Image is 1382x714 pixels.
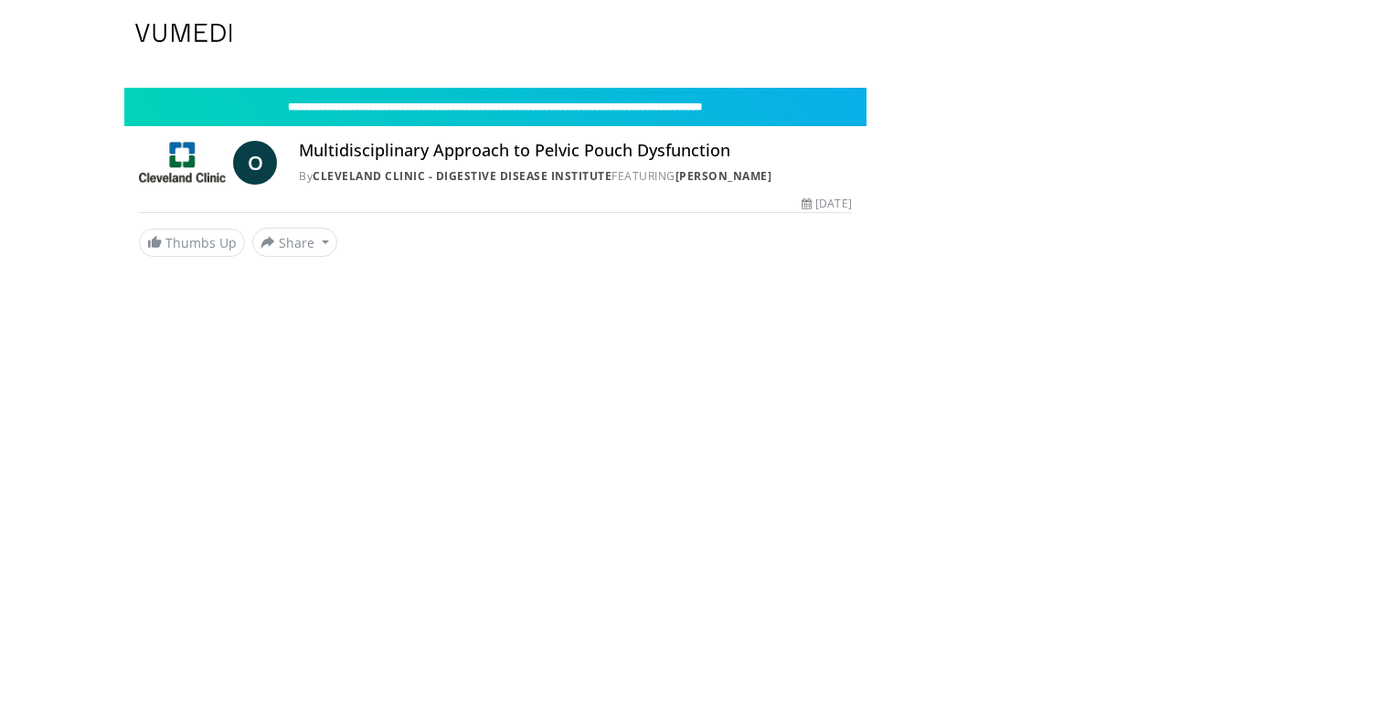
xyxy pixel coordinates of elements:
div: By FEATURING [299,168,852,185]
a: [PERSON_NAME] [675,168,772,184]
a: O [233,141,277,185]
img: VuMedi Logo [135,24,232,42]
h4: Multidisciplinary Approach to Pelvic Pouch Dysfunction [299,141,852,161]
a: Cleveland Clinic - Digestive Disease Institute [313,168,611,184]
img: Cleveland Clinic - Digestive Disease Institute [139,141,226,185]
a: Thumbs Up [139,229,245,257]
div: [DATE] [802,196,851,212]
button: Share [252,228,337,257]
